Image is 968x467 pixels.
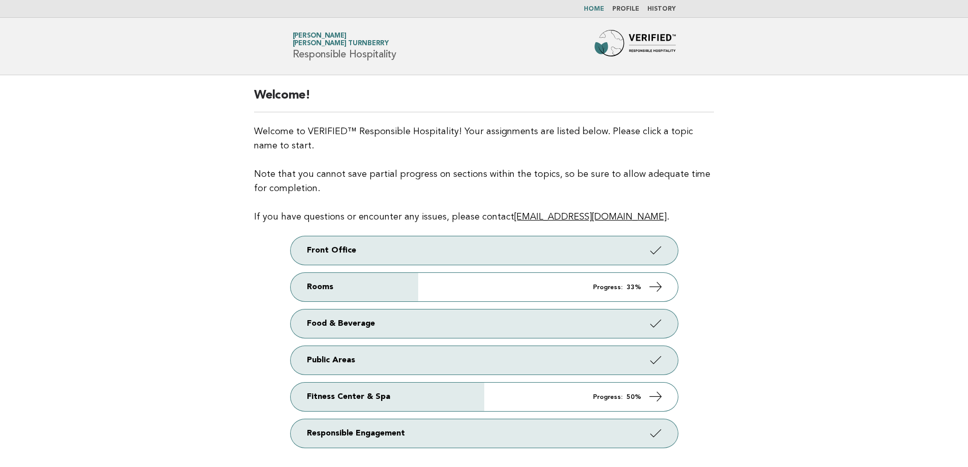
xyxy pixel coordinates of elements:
a: History [647,6,676,12]
em: Progress: [593,284,622,291]
strong: 50% [627,394,641,400]
a: [EMAIL_ADDRESS][DOMAIN_NAME] [514,212,667,222]
h2: Welcome! [254,87,714,112]
a: Home [584,6,604,12]
a: Public Areas [291,346,678,375]
a: [PERSON_NAME][PERSON_NAME] Turnberry [293,33,389,47]
a: Front Office [291,236,678,265]
a: Fitness Center & Spa Progress: 50% [291,383,678,411]
strong: 33% [627,284,641,291]
em: Progress: [593,394,622,400]
a: Rooms Progress: 33% [291,273,678,301]
span: [PERSON_NAME] Turnberry [293,41,389,47]
h1: Responsible Hospitality [293,33,396,59]
p: Welcome to VERIFIED™ Responsible Hospitality! Your assignments are listed below. Please click a t... [254,124,714,224]
a: Responsible Engagement [291,419,678,448]
a: Food & Beverage [291,309,678,338]
a: Profile [612,6,639,12]
img: Forbes Travel Guide [595,30,676,63]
